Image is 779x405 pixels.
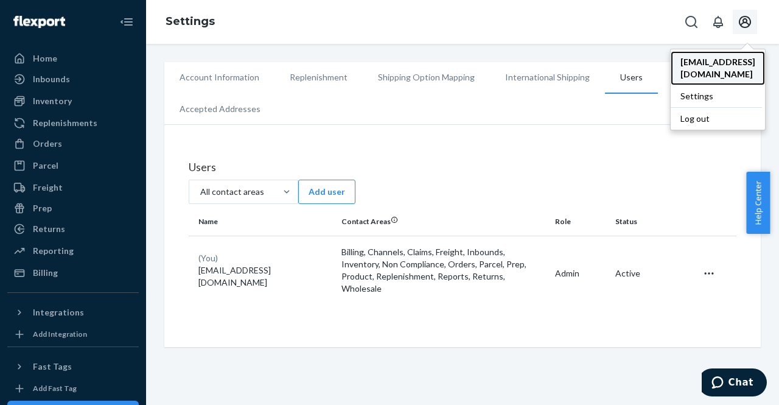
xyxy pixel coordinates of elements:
[7,357,139,376] button: Fast Tags
[33,267,58,279] div: Billing
[156,4,225,40] ol: breadcrumbs
[7,91,139,111] a: Inventory
[33,202,52,214] div: Prep
[189,207,337,236] th: Name
[671,51,765,85] a: [EMAIL_ADDRESS][DOMAIN_NAME]
[114,10,139,34] button: Close Navigation
[33,95,72,107] div: Inventory
[33,361,72,373] div: Fast Tags
[33,117,97,129] div: Replenishments
[7,263,139,283] a: Billing
[746,172,770,234] button: Help Center
[605,62,658,94] li: Users
[671,85,765,107] a: Settings
[341,246,545,295] p: Billing, Channels, Claims, Freight, Inbounds, Inventory, Non Compliance, Orders, Parcel, Prep, Pr...
[7,199,139,218] a: Prep
[13,16,65,28] img: Flexport logo
[363,62,490,93] li: Shipping Option Mapping
[33,160,58,172] div: Parcel
[200,186,262,198] div: All contact areas
[166,15,215,28] a: Settings
[702,368,767,399] iframe: Opens a widget where you can chat to one of our agents
[198,264,332,289] p: [EMAIL_ADDRESS][DOMAIN_NAME]
[337,207,550,236] th: Contact Areas
[298,180,355,204] button: Add user
[490,62,605,93] li: International Shipping
[671,107,762,130] button: Log out
[550,207,610,236] th: Role
[164,62,274,93] li: Account Information
[7,113,139,133] a: Replenishments
[7,219,139,239] a: Returns
[33,245,74,257] div: Reporting
[7,69,139,89] a: Inbounds
[615,267,693,280] div: Active
[33,138,62,150] div: Orders
[703,267,727,280] div: Open user actions
[680,56,755,80] span: [EMAIL_ADDRESS][DOMAIN_NAME]
[7,156,139,175] a: Parcel
[33,223,65,235] div: Returns
[7,381,139,396] a: Add Fast Tag
[550,236,610,311] td: Admin
[7,49,139,68] a: Home
[189,161,736,174] h4: Users
[33,306,84,319] div: Integrations
[33,329,87,339] div: Add Integration
[679,10,704,34] button: Open Search Box
[610,207,698,236] th: Status
[7,303,139,322] button: Integrations
[198,253,218,263] span: (You)
[7,241,139,261] a: Reporting
[706,10,730,34] button: Open notifications
[33,181,63,194] div: Freight
[33,383,77,393] div: Add Fast Tag
[733,10,757,34] button: Open account menu
[33,52,57,65] div: Home
[658,62,733,93] li: API Tokens
[33,73,70,85] div: Inbounds
[7,178,139,197] a: Freight
[274,62,363,93] li: Replenishment
[7,327,139,342] a: Add Integration
[164,94,276,124] li: Accepted Addresses
[7,134,139,153] a: Orders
